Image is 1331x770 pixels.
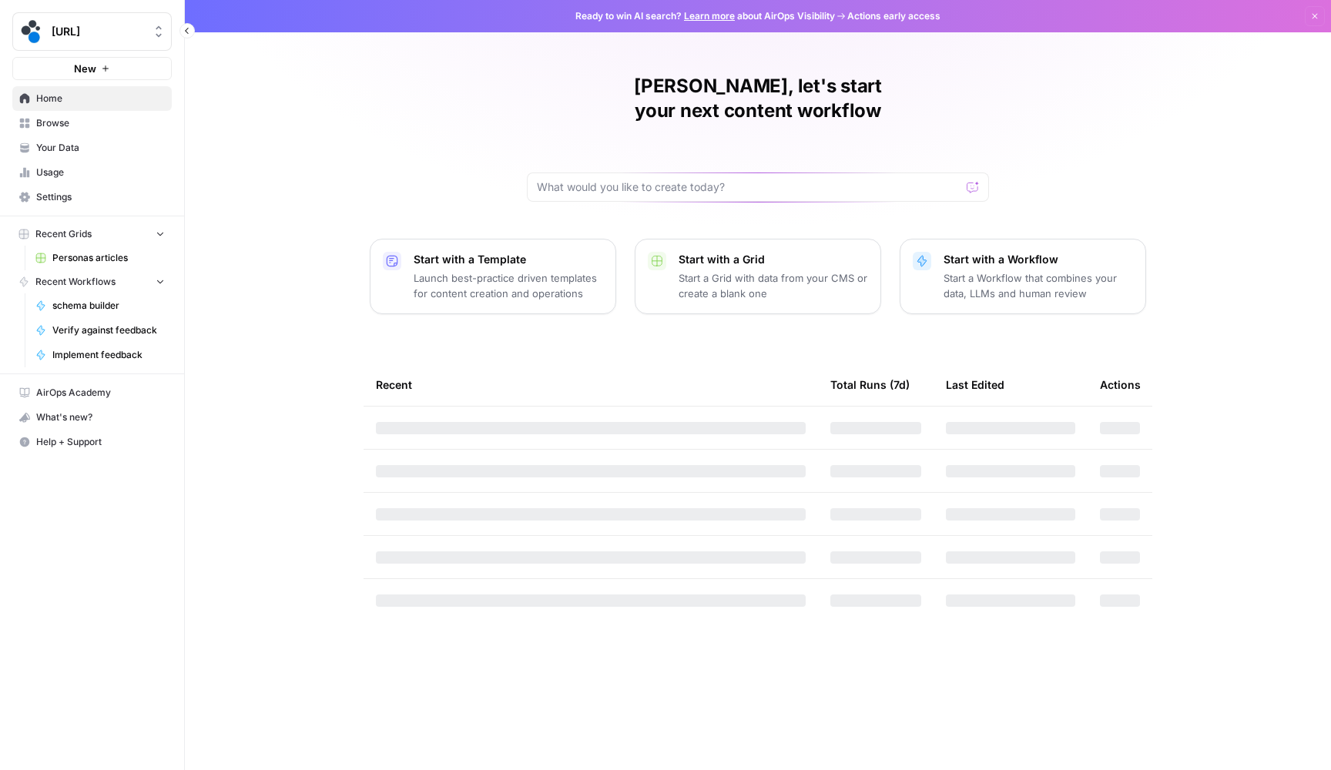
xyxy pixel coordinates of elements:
span: [URL] [52,24,145,39]
span: Browse [36,116,165,130]
div: Last Edited [946,363,1004,406]
a: Learn more [684,10,735,22]
span: Usage [36,166,165,179]
p: Start with a Grid [679,252,868,267]
span: Implement feedback [52,348,165,362]
button: New [12,57,172,80]
p: Start with a Template [414,252,603,267]
span: AirOps Academy [36,386,165,400]
button: Recent Workflows [12,270,172,293]
button: Start with a TemplateLaunch best-practice driven templates for content creation and operations [370,239,616,314]
span: Home [36,92,165,105]
span: New [74,61,96,76]
a: Implement feedback [28,343,172,367]
a: Settings [12,185,172,209]
p: Start a Grid with data from your CMS or create a blank one [679,270,868,301]
span: Recent Workflows [35,275,116,289]
button: Recent Grids [12,223,172,246]
div: Actions [1100,363,1141,406]
p: Start with a Workflow [944,252,1133,267]
h1: [PERSON_NAME], let's start your next content workflow [527,74,989,123]
span: Actions early access [847,9,940,23]
button: Start with a GridStart a Grid with data from your CMS or create a blank one [635,239,881,314]
a: Your Data [12,136,172,160]
a: Personas articles [28,246,172,270]
span: Recent Grids [35,227,92,241]
p: Start a Workflow that combines your data, LLMs and human review [944,270,1133,301]
span: Ready to win AI search? about AirOps Visibility [575,9,835,23]
p: Launch best-practice driven templates for content creation and operations [414,270,603,301]
span: schema builder [52,299,165,313]
button: Help + Support [12,430,172,454]
span: Verify against feedback [52,323,165,337]
a: Verify against feedback [28,318,172,343]
a: schema builder [28,293,172,318]
a: Usage [12,160,172,185]
span: Personas articles [52,251,165,265]
span: Your Data [36,141,165,155]
div: Recent [376,363,806,406]
a: Home [12,86,172,111]
div: Total Runs (7d) [830,363,910,406]
input: What would you like to create today? [537,179,961,195]
button: What's new? [12,405,172,430]
button: Start with a WorkflowStart a Workflow that combines your data, LLMs and human review [900,239,1146,314]
img: spot.ai Logo [18,18,45,45]
span: Help + Support [36,435,165,449]
button: Workspace: spot.ai [12,12,172,51]
span: Settings [36,190,165,204]
div: What's new? [13,406,171,429]
a: AirOps Academy [12,380,172,405]
a: Browse [12,111,172,136]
